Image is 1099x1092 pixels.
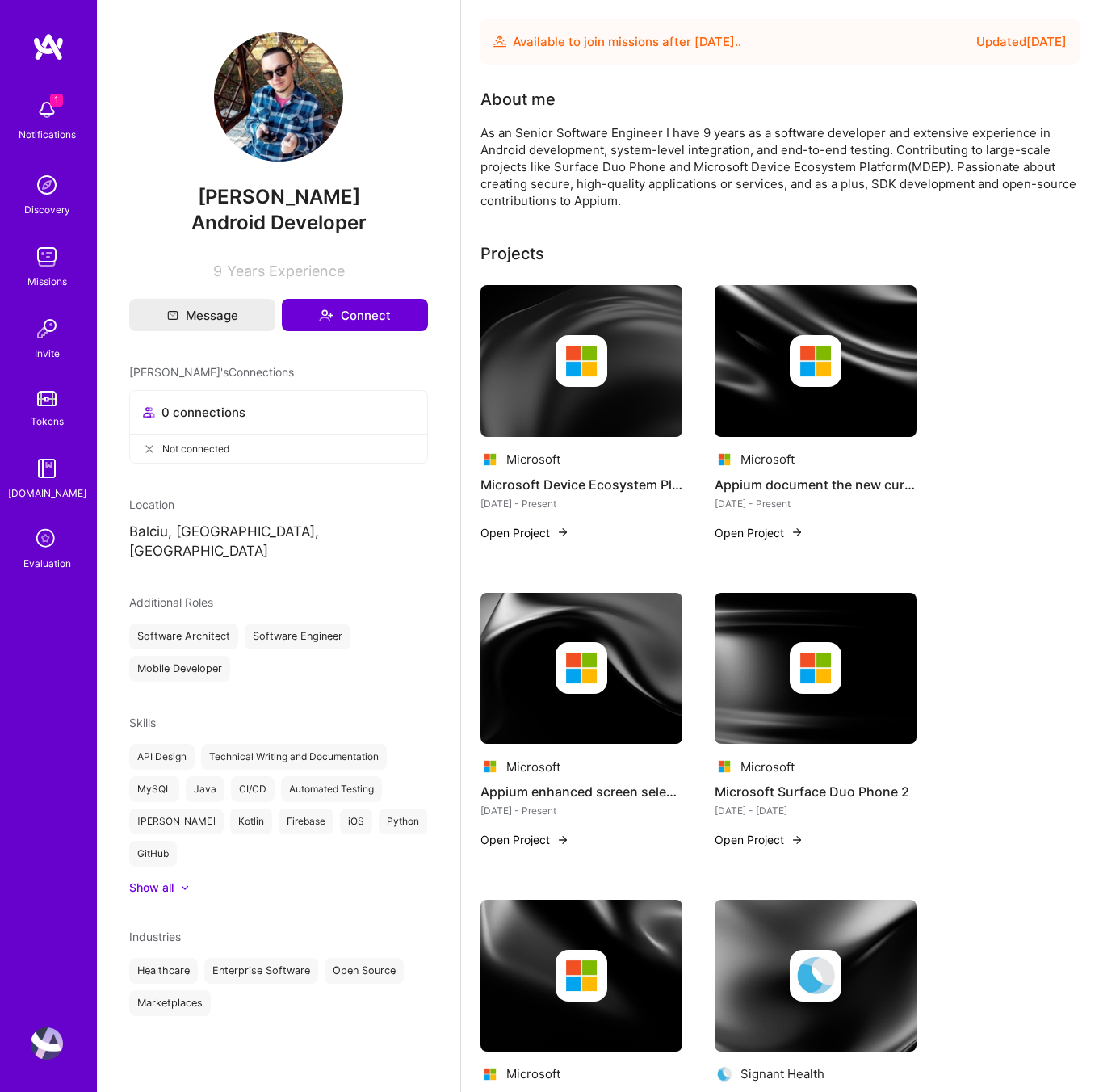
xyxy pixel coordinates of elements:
img: arrow-right [556,526,569,539]
span: Industries [129,930,181,943]
img: User Avatar [214,32,343,162]
div: Marketplaces [129,990,211,1016]
div: [DATE] - Present [480,495,682,512]
div: As an Senior Software Engineer I have 9 years as a software developer and extensive experience in... [480,124,1080,209]
div: Automated Testing [281,776,382,802]
div: CI/CD [231,776,275,802]
img: logo [32,32,65,61]
span: Skills [129,716,156,729]
div: Available to join missions after [DATE] . . [513,32,741,52]
div: iOS [340,808,372,834]
img: Company logo [790,642,841,694]
img: Company logo [790,335,841,387]
img: cover [715,285,917,437]
div: Show all [129,880,174,896]
div: Microsoft [506,758,560,775]
span: [PERSON_NAME] [129,185,428,209]
div: Software Architect [129,624,238,649]
i: icon Collaborator [143,406,155,418]
button: Open Project [715,831,803,848]
img: Company logo [556,950,607,1002]
div: Microsoft [506,1065,560,1082]
img: cover [480,900,682,1052]
span: Years Experience [227,262,345,279]
div: Notifications [19,126,76,143]
div: Missions [27,273,67,290]
div: [DATE] - [DATE] [715,802,917,819]
img: User Avatar [31,1027,63,1060]
button: Open Project [480,831,569,848]
div: Technical Writing and Documentation [201,744,387,770]
div: [DATE] - Present [715,495,917,512]
div: API Design [129,744,195,770]
span: Additional Roles [129,595,213,609]
i: icon SelectionTeam [31,524,62,555]
span: [PERSON_NAME]'s Connections [129,363,294,380]
img: Company logo [556,335,607,387]
button: Connect [282,299,428,331]
img: guide book [31,452,63,485]
div: About me [480,87,556,111]
button: Open Project [480,524,569,541]
button: Message [129,299,275,331]
i: icon Mail [167,309,178,321]
div: Microsoft [740,451,795,468]
img: cover [480,593,682,745]
div: Firebase [279,808,333,834]
h4: Appium enhanced screen selection for UI interaction [480,781,682,802]
img: cover [480,285,682,437]
img: Company logo [715,450,734,469]
img: cover [715,900,917,1052]
img: Availability [493,35,506,48]
div: [DOMAIN_NAME] [8,485,86,502]
img: arrow-right [791,526,803,539]
div: Software Engineer [245,624,350,649]
img: Company logo [556,642,607,694]
i: icon CloseGray [143,443,156,456]
span: Not connected [162,440,229,457]
div: GitHub [129,841,177,867]
button: Open Project [715,524,803,541]
span: 9 [213,262,222,279]
div: Enterprise Software [204,958,318,984]
div: [PERSON_NAME] [129,808,224,834]
img: discovery [31,169,63,201]
h4: Appium document the new currentDisplayId setting [715,474,917,495]
div: Python [379,808,427,834]
p: Balciu, [GEOGRAPHIC_DATA], [GEOGRAPHIC_DATA] [129,523,428,561]
div: Open Source [325,958,404,984]
div: Microsoft [740,758,795,775]
div: Location [129,496,428,513]
img: Company logo [480,757,500,776]
div: Discovery [24,201,70,218]
div: [DATE] - Present [480,802,682,819]
div: Invite [35,345,60,362]
img: arrow-right [556,834,569,846]
img: arrow-right [791,834,803,846]
div: Healthcare [129,958,198,984]
div: Mobile Developer [129,656,230,682]
img: cover [715,593,917,745]
div: Java [186,776,224,802]
img: Invite [31,313,63,345]
img: Company logo [480,1065,500,1084]
h4: Microsoft Surface Duo Phone 2 [715,781,917,802]
div: Microsoft [506,451,560,468]
div: Projects [480,241,544,266]
span: Android Developer [191,211,367,234]
h4: Microsoft Device Ecosystem Platform [480,474,682,495]
div: Evaluation [23,555,71,572]
a: User Avatar [27,1027,67,1060]
div: Tokens [31,413,64,430]
img: Company logo [715,1065,734,1084]
span: 0 connections [161,404,245,421]
img: tokens [37,391,57,406]
img: Company logo [790,950,841,1002]
i: icon Connect [319,308,333,322]
span: 1 [50,94,63,107]
div: Updated [DATE] [976,32,1067,52]
div: Signant Health [740,1065,824,1082]
img: teamwork [31,241,63,273]
img: Company logo [715,757,734,776]
img: Company logo [480,450,500,469]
